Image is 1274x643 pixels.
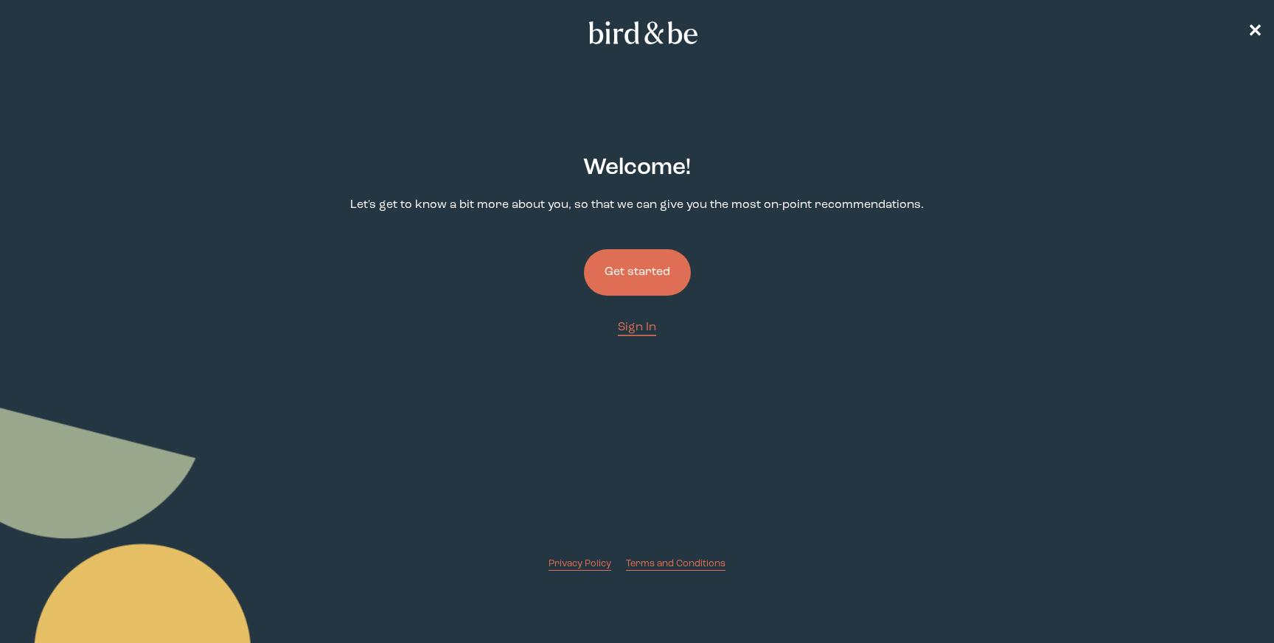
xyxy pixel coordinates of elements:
span: Terms and Conditions [626,559,725,569]
h2: Welcome ! [583,151,691,185]
span: ✕ [1247,24,1262,41]
a: Terms and Conditions [626,557,725,571]
button: Get started [584,249,691,296]
span: Privacy Policy [549,559,611,569]
a: Privacy Policy [549,557,611,571]
a: Get started [584,226,691,319]
p: Let's get to know a bit more about you, so that we can give you the most on-point recommendations. [350,197,924,214]
span: Sign In [618,321,656,333]
a: ✕ [1247,20,1262,46]
a: Sign In [618,319,656,336]
iframe: Gorgias live chat messenger [1200,574,1259,628]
